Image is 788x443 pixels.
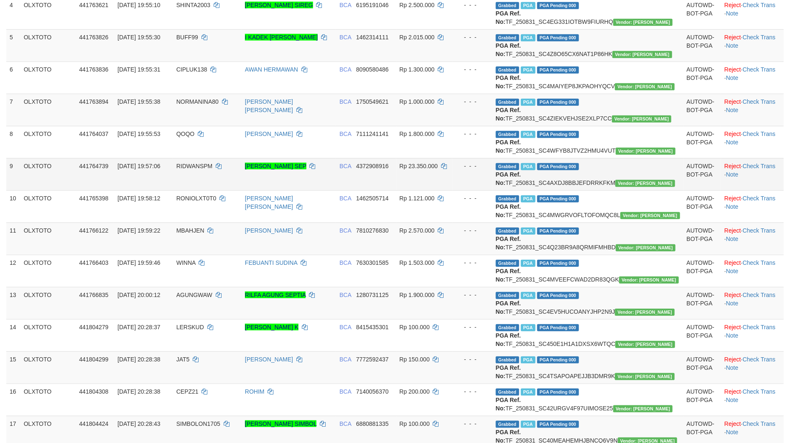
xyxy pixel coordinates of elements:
span: Rp 100.000 [400,324,430,330]
span: Marked by aubdeopetrik [521,324,536,331]
span: Vendor URL: https://secure4.1velocity.biz [615,373,675,380]
span: [DATE] 19:55:10 [117,2,160,8]
span: [DATE] 19:59:46 [117,259,160,266]
span: Vendor URL: https://secure4.1velocity.biz [615,180,675,187]
span: Grabbed [496,131,519,138]
td: · · [721,29,784,61]
a: Note [726,364,739,371]
b: PGA Ref. No: [496,203,521,218]
span: Copy 7772592437 to clipboard [356,356,389,363]
span: Rp 23.350.000 [400,163,438,169]
td: TF_250831_SC4TSAPOAPEJJB3DMR9K [492,351,683,384]
a: [PERSON_NAME] [245,227,293,234]
span: Vendor URL: https://secure4.1velocity.biz [615,83,675,90]
td: · · [721,126,784,158]
span: 441766403 [79,259,108,266]
span: [DATE] 20:28:43 [117,420,160,427]
td: OLXTOTO [20,94,76,126]
span: Rp 1.000.000 [400,98,435,105]
span: Rp 150.000 [400,356,430,363]
td: · · [721,158,784,190]
a: Reject [724,324,741,330]
span: PGA Pending [537,163,579,170]
span: Marked by aubdiankelana [521,292,536,299]
span: BCA [339,195,351,202]
div: - - - [456,355,489,364]
span: BCA [339,163,351,169]
span: Rp 200.000 [400,388,430,395]
td: AUTOWD-BOT-PGA [683,158,721,190]
td: AUTOWD-BOT-PGA [683,223,721,255]
span: Marked by aubdeopetrik [521,389,536,396]
td: · · [721,190,784,223]
span: RIDWANSPM [176,163,213,169]
b: PGA Ref. No: [496,236,521,251]
span: Rp 2.500.000 [400,2,435,8]
span: Grabbed [496,389,519,396]
span: 441766835 [79,292,108,298]
a: Note [726,107,739,113]
span: PGA Pending [537,292,579,299]
span: Grabbed [496,228,519,235]
span: Grabbed [496,260,519,267]
div: - - - [456,226,489,235]
span: Marked by aubdeopetrik [521,421,536,428]
a: Check Trans [743,195,776,202]
a: [PERSON_NAME] [245,356,293,363]
td: · · [721,319,784,351]
a: [PERSON_NAME] [245,131,293,137]
td: 6 [6,61,20,94]
span: CEPZ21 [176,388,199,395]
a: Check Trans [743,356,776,363]
span: NORMANINA80 [176,98,219,105]
span: [DATE] 19:55:31 [117,66,160,73]
span: Vendor URL: https://secure4.1velocity.biz [615,309,675,316]
td: · · [721,351,784,384]
span: Rp 2.570.000 [400,227,435,234]
span: CIPLUK138 [176,66,207,73]
td: OLXTOTO [20,29,76,61]
span: [DATE] 20:28:37 [117,324,160,330]
span: SHINTA2003 [176,2,210,8]
span: PGA Pending [537,195,579,202]
span: 441804308 [79,388,108,395]
span: PGA Pending [537,67,579,74]
a: Check Trans [743,259,776,266]
span: PGA Pending [537,131,579,138]
span: 441764037 [79,131,108,137]
td: 12 [6,255,20,287]
div: - - - [456,259,489,267]
div: - - - [456,162,489,170]
span: 441763894 [79,98,108,105]
td: AUTOWD-BOT-PGA [683,190,721,223]
b: PGA Ref. No: [496,42,521,57]
a: Reject [724,356,741,363]
td: 11 [6,223,20,255]
div: - - - [456,291,489,299]
td: AUTOWD-BOT-PGA [683,319,721,351]
span: BCA [339,292,351,298]
a: Check Trans [743,420,776,427]
a: Check Trans [743,227,776,234]
span: Copy 1462505714 to clipboard [356,195,389,202]
b: PGA Ref. No: [496,10,521,25]
a: [PERSON_NAME] [PERSON_NAME] [245,195,293,210]
b: PGA Ref. No: [496,397,521,412]
b: PGA Ref. No: [496,364,521,379]
td: OLXTOTO [20,223,76,255]
span: Rp 1.300.000 [400,66,435,73]
span: Copy 7630301585 to clipboard [356,259,389,266]
td: TF_250831_SC450E1H1A1DXSX6WTQC [492,319,683,351]
span: Grabbed [496,292,519,299]
span: [DATE] 19:55:30 [117,34,160,41]
span: Vendor URL: https://secure4.1velocity.biz [613,19,673,26]
a: [PERSON_NAME] K [245,324,298,330]
span: BCA [339,259,351,266]
a: Check Trans [743,292,776,298]
a: Reject [724,420,741,427]
a: [PERSON_NAME] [PERSON_NAME] [245,98,293,113]
td: 10 [6,190,20,223]
td: TF_250831_SC4AXDJ8BBJEFDRRKFKM [492,158,683,190]
span: Vendor URL: https://secure4.1velocity.biz [615,341,675,348]
span: Rp 100.000 [400,420,430,427]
